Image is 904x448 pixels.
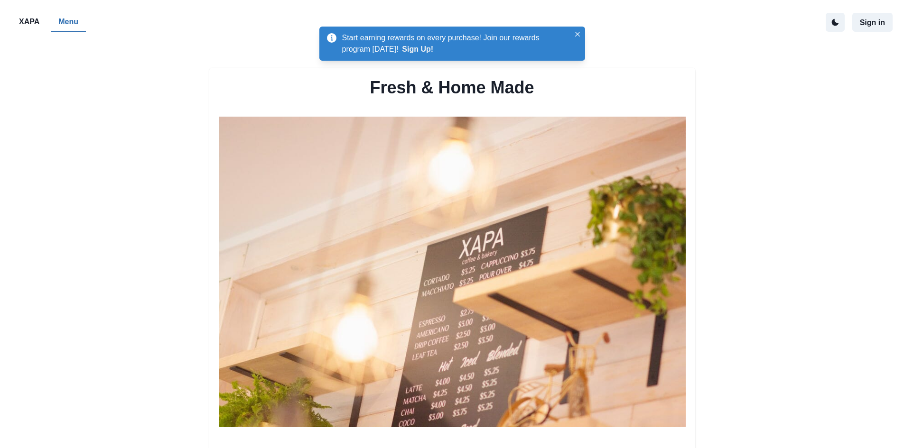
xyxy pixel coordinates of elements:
button: Close [572,28,583,40]
button: Sign in [852,13,893,32]
h2: Fresh & Home Made [219,77,686,98]
img: menu bilboard [219,117,686,427]
button: Sign Up! [402,45,433,54]
p: Start earning rewards on every purchase! Join our rewards program [DATE]! [342,32,570,55]
p: Menu [58,16,78,27]
button: active dark theme mode [826,13,845,32]
p: XAPA [19,16,39,27]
